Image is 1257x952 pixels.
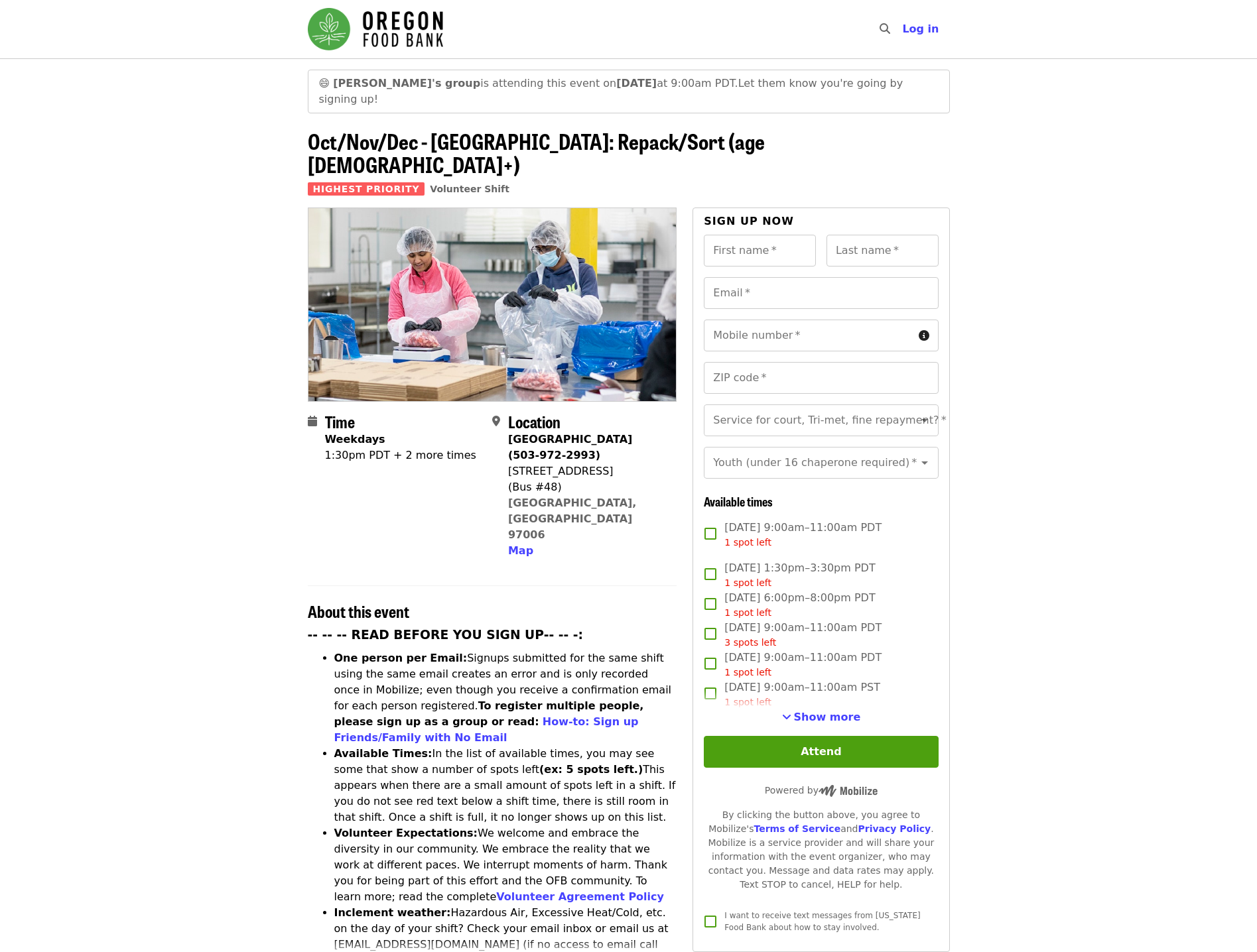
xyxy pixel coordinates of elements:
span: [DATE] 9:00am–11:00am PDT [724,520,882,550]
span: Powered by [765,785,878,796]
strong: Available Times: [334,747,432,760]
strong: -- -- -- READ BEFORE YOU SIGN UP-- -- -: [308,628,584,642]
span: Map [508,544,533,557]
strong: To register multiple people, please sign up as a group or read: [334,699,644,728]
button: Open [915,411,934,430]
span: 1 spot left [724,607,771,618]
i: search icon [880,23,890,35]
input: Search [898,13,909,45]
li: Signups submitted for the same shift using the same email creates an error and is only recorded o... [334,650,677,746]
span: [DATE] 9:00am–11:00am PST [724,680,880,709]
div: 1:30pm PDT + 2 more times [325,447,476,463]
input: Last name [827,235,939,267]
span: Time [325,410,355,433]
strong: Volunteer Expectations: [334,827,478,839]
span: Highest Priority [308,182,425,196]
li: In the list of available times, you may see some that show a number of spots left This appears wh... [334,746,677,825]
span: 3 spots left [724,637,776,648]
a: Volunteer Shift [430,184,509,194]
button: See more timeslots [782,709,861,725]
li: We welcome and embrace the diversity in our community. We embrace the reality that we work at dif... [334,825,677,905]
span: is attending this event on at 9:00am PDT. [333,77,738,89]
span: [DATE] 9:00am–11:00am PDT [724,650,882,680]
a: Privacy Policy [858,823,931,834]
img: Oct/Nov/Dec - Beaverton: Repack/Sort (age 10+) organized by Oregon Food Bank [308,208,677,400]
span: Available times [704,493,773,510]
strong: Inclement weather: [334,906,451,919]
input: ZIP code [704,362,938,394]
span: Oct/Nov/Dec - [GEOGRAPHIC_DATA]: Repack/Sort (age [DEMOGRAPHIC_DATA]+) [308,125,765,180]
span: About this event [308,599,409,623]
span: 1 spot left [724,577,771,588]
i: map-marker-alt icon [492,415,500,428]
span: Log in [902,23,939,35]
button: Log in [892,16,949,42]
strong: Weekdays [325,433,385,446]
a: Terms of Service [754,823,840,834]
span: 1 spot left [724,537,771,548]
input: First name [704,235,816,267]
img: Powered by Mobilize [819,785,878,797]
span: [DATE] 1:30pm–3:30pm PDT [724,560,875,590]
button: Open [915,453,934,472]
a: Volunteer Agreement Policy [496,890,664,903]
i: calendar icon [308,415,317,428]
strong: [PERSON_NAME]'s group [333,77,480,89]
img: Oregon Food Bank - Home [308,8,443,50]
span: I want to receive text messages from [US_STATE] Food Bank about how to stay involved. [724,911,920,932]
input: Email [704,277,938,309]
a: [GEOGRAPHIC_DATA], [GEOGRAPHIC_DATA] 97006 [508,497,637,541]
span: [DATE] 6:00pm–8:00pm PDT [724,590,875,620]
button: Attend [704,736,938,768]
div: By clicking the button above, you agree to Mobilize's and . Mobilize is a service provider and wi... [704,808,938,892]
span: Location [508,410,561,433]
span: [DATE] 9:00am–11:00am PDT [724,620,882,650]
strong: [DATE] [616,77,657,89]
strong: [GEOGRAPHIC_DATA] (503-972-2993) [508,433,632,461]
strong: (ex: 5 spots left.) [539,763,643,776]
input: Mobile number [704,320,913,351]
div: (Bus #48) [508,479,666,495]
span: 1 spot left [724,697,771,707]
strong: One person per Email: [334,652,468,664]
span: grinning face emoji [319,77,330,89]
i: circle-info icon [919,329,929,342]
span: Sign up now [704,215,794,227]
button: Map [508,543,533,559]
span: Show more [794,711,861,723]
a: How-to: Sign up Friends/Family with No Email [334,715,639,744]
div: [STREET_ADDRESS] [508,463,666,479]
span: 1 spot left [724,667,771,678]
